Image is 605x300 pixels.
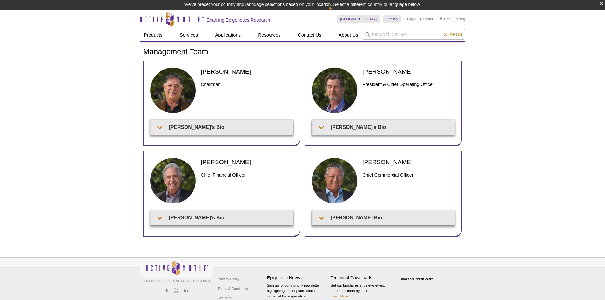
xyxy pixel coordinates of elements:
img: Your Cart [440,17,442,20]
a: Contact Us [294,29,325,41]
a: English [383,15,401,23]
h2: [PERSON_NAME] [362,67,455,76]
p: Get our brochures and newsletters, or request them by mail. [331,283,391,299]
img: Joe Fernandez headshot [150,67,196,114]
h3: Chief Commercial Officer [362,171,455,179]
h2: [PERSON_NAME] [201,67,293,76]
a: Login [407,17,416,21]
a: Services [176,29,202,41]
h3: Chief Financial Officer [201,171,293,179]
img: Patrick Yount headshot [150,158,196,204]
summary: [PERSON_NAME]'s Bio [313,120,455,134]
h2: [PERSON_NAME] [201,158,293,166]
summary: [PERSON_NAME]'s Bio [151,210,293,225]
img: Active Motif, [140,258,213,283]
button: Search [442,31,464,37]
a: [GEOGRAPHIC_DATA] [337,15,380,23]
a: Resources [254,29,285,41]
h3: Chairman [201,81,293,88]
h3: President & Chief Operating Officer [362,81,455,88]
h2: Enabling Epigenetics Research [207,17,270,23]
img: Ted DeFrank headshot [312,67,358,114]
span: Search [444,32,462,37]
summary: [PERSON_NAME]'s Bio [151,120,293,134]
input: Keyword, Cat. No. [362,29,465,40]
a: Products [140,29,166,41]
li: (0 items) [440,15,465,23]
a: Terms & Conditions [216,284,250,293]
img: Fritz Eibel headshot [312,158,358,204]
a: Cart [440,17,451,21]
table: Click to Verify - This site chose Symantec SSL for secure e-commerce and confidential communicati... [394,269,442,283]
h1: Management Team [143,48,462,57]
a: Applications [211,29,245,41]
li: | [418,15,419,23]
summary: [PERSON_NAME] Bio [313,210,455,225]
a: ABOUT SSL CERTIFICATES [400,278,434,280]
a: About Us [335,29,362,41]
img: Change Here [328,5,345,20]
h4: Technical Downloads [331,275,391,281]
h2: [PERSON_NAME] [362,158,455,166]
h4: Epigenetic News [267,275,327,281]
a: Learn More > [331,294,352,298]
a: Register [420,17,433,21]
a: Privacy Policy [216,274,241,284]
